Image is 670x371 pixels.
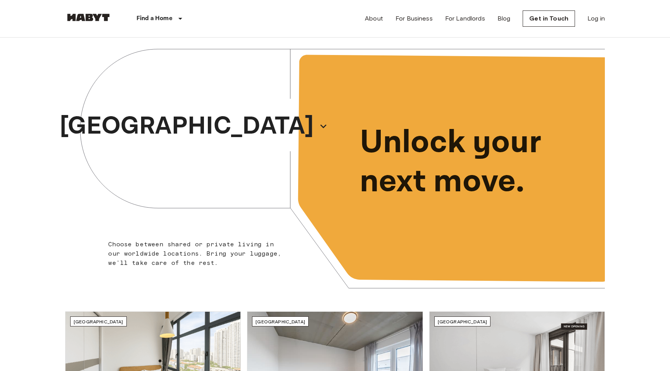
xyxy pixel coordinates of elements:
[74,319,123,325] span: [GEOGRAPHIC_DATA]
[395,14,433,23] a: For Business
[360,123,592,201] p: Unlock your next move.
[497,14,511,23] a: Blog
[445,14,485,23] a: For Landlords
[136,14,173,23] p: Find a Home
[60,108,314,145] p: [GEOGRAPHIC_DATA]
[108,240,286,268] p: Choose between shared or private living in our worldwide locations. Bring your luggage, we'll tak...
[365,14,383,23] a: About
[256,319,305,325] span: [GEOGRAPHIC_DATA]
[587,14,605,23] a: Log in
[523,10,575,27] a: Get in Touch
[57,105,331,147] button: [GEOGRAPHIC_DATA]
[438,319,487,325] span: [GEOGRAPHIC_DATA]
[65,14,112,21] img: Habyt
